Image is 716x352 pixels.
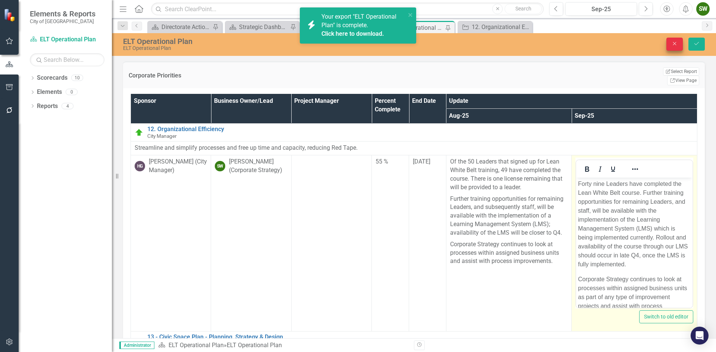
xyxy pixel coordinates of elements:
[149,158,207,175] div: [PERSON_NAME] (City Manager)
[568,5,634,14] div: Sep-25
[4,9,17,22] img: ClearPoint Strategy
[227,22,288,32] a: Strategic Dashboard
[135,144,358,151] span: Streamline and simplify processes and free up time and capacity, reducing Red Tape.
[30,35,104,44] a: ELT Operational Plan
[135,128,144,137] img: On Target
[691,327,709,345] div: Open Intercom Messenger
[37,102,58,111] a: Reports
[663,67,699,76] button: Select Report
[321,13,404,38] span: Your export "ELT Operational Plan" is complete.
[629,164,641,174] button: Reveal or hide additional toolbar items
[515,6,531,12] span: Search
[394,23,443,32] div: ELT Operational Plan
[696,2,710,16] button: SW
[30,9,95,18] span: Elements & Reports
[151,3,544,16] input: Search ClearPoint...
[227,342,282,349] div: ELT Operational Plan
[62,103,73,109] div: 4
[565,2,637,16] button: Sep-25
[71,75,83,81] div: 10
[413,158,430,165] span: [DATE]
[459,22,530,32] a: 12. Organizational Efficiency
[149,22,211,32] a: Directorate Action Plan
[450,158,568,193] p: Of the 50 Leaders that signed up for Lean White Belt training, 49 have completed the course. Ther...
[147,334,693,340] a: 13 - Civic Space Plan - Planning, Strategy & Design
[30,53,104,66] input: Search Below...
[472,22,530,32] div: 12. Organizational Efficiency
[594,164,606,174] button: Italic
[129,72,466,79] h3: Corporate Priorities
[119,342,154,349] span: Administrator
[450,193,568,239] p: Further training opportunities for remaining Leaders, and subsequently staff, will be available w...
[161,22,211,32] div: Directorate Action Plan
[123,37,449,45] div: ELT Operational Plan
[376,158,405,166] div: 55 %
[169,342,224,349] a: ELT Operational Plan
[450,239,568,266] p: Corporate Strategy continues to look at processes within assigned business units and assist with ...
[667,76,699,85] a: View Page
[408,10,413,19] button: close
[135,336,144,345] img: Not Defined
[30,18,95,24] small: City of [GEOGRAPHIC_DATA]
[607,164,619,174] button: Underline
[147,133,177,139] span: City Manager
[158,341,408,350] div: »
[639,310,693,323] button: Switch to old editor
[576,178,693,308] iframe: Rich Text Area
[581,164,593,174] button: Bold
[321,30,384,37] a: Click here to download.
[147,126,693,133] a: 12. Organizational Efficiency
[37,88,62,96] a: Elements
[215,161,225,171] div: SW
[135,161,145,171] div: HG
[505,4,542,14] button: Search
[2,97,114,142] p: Corporate Strategy continues to look at processes within assigned business units as part of any t...
[37,74,67,82] a: Scorecards
[239,22,288,32] div: Strategic Dashboard
[66,89,78,95] div: 0
[229,158,287,175] div: [PERSON_NAME] (Corporate Strategy)
[123,45,449,51] div: ELT Operational Plan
